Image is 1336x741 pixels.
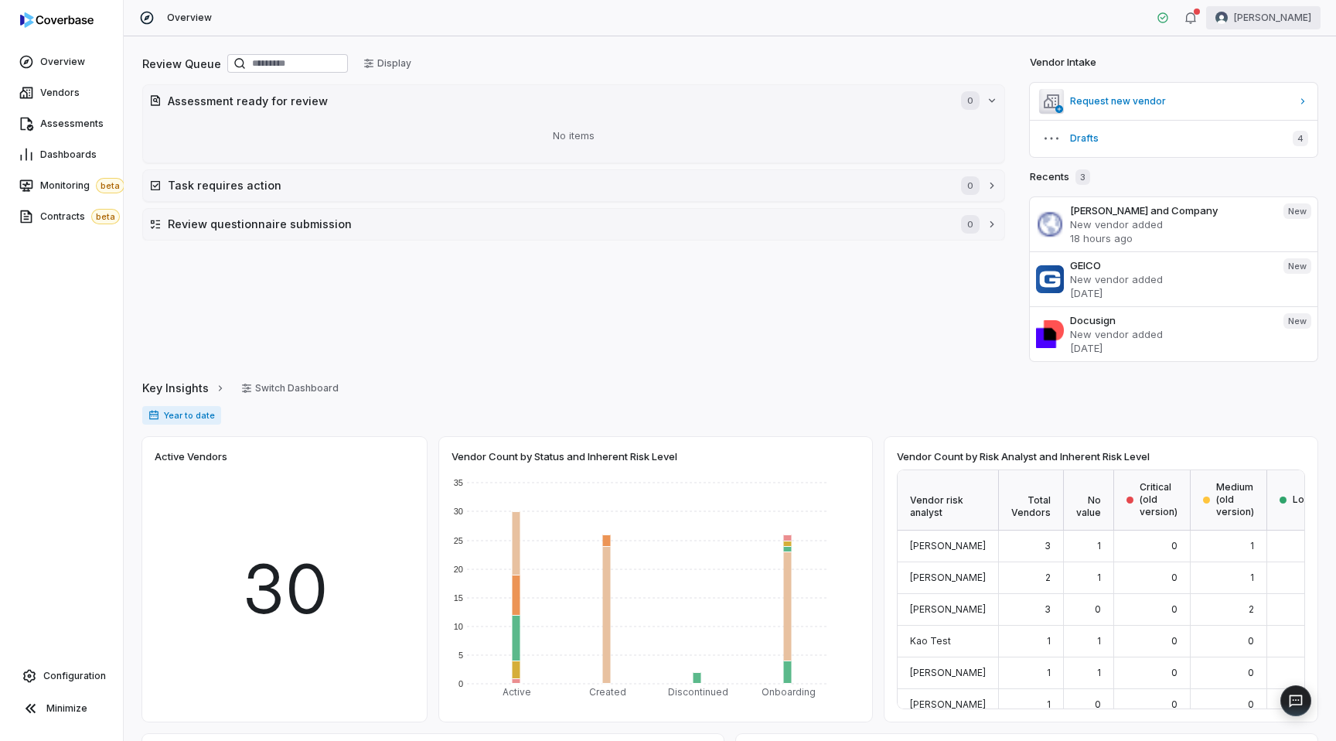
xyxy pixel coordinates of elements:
[1070,258,1271,272] h3: GEICO
[1030,306,1317,361] a: DocusignNew vendor added[DATE]New
[910,667,986,678] span: [PERSON_NAME]
[1097,540,1101,551] span: 1
[142,372,226,405] a: Key Insights
[43,670,106,682] span: Configuration
[458,679,463,688] text: 0
[1047,698,1051,710] span: 1
[6,662,117,690] a: Configuration
[1070,286,1271,300] p: [DATE]
[1216,481,1254,518] span: Medium (old version)
[143,85,1004,116] button: Assessment ready for review0
[1070,203,1271,217] h3: [PERSON_NAME] and Company
[1283,313,1311,329] span: New
[96,178,124,193] span: beta
[1248,635,1254,647] span: 0
[961,91,980,110] span: 0
[961,215,980,234] span: 0
[454,593,463,603] text: 15
[1047,667,1051,678] span: 1
[1047,635,1051,647] span: 1
[1095,603,1101,615] span: 0
[452,449,677,463] span: Vendor Count by Status and Inherent Risk Level
[1171,572,1178,583] span: 0
[40,118,104,130] span: Assessments
[897,449,1150,463] span: Vendor Count by Risk Analyst and Inherent Risk Level
[1171,635,1178,647] span: 0
[1030,197,1317,251] a: [PERSON_NAME] and CompanyNew vendor added18 hours agoNew
[6,693,117,724] button: Minimize
[155,449,227,463] span: Active Vendors
[1070,272,1271,286] p: New vendor added
[40,149,97,161] span: Dashboards
[910,635,951,647] span: Kao Test
[3,79,120,107] a: Vendors
[1249,603,1254,615] span: 2
[1097,635,1101,647] span: 1
[40,56,85,68] span: Overview
[1045,603,1051,615] span: 3
[1070,231,1271,245] p: 18 hours ago
[354,52,421,75] button: Display
[142,56,221,72] h2: Review Queue
[20,12,94,28] img: logo-D7KZi-bG.svg
[168,177,946,193] h2: Task requires action
[454,507,463,516] text: 30
[167,12,212,24] span: Overview
[148,410,159,421] svg: Date range for report
[40,87,80,99] span: Vendors
[910,540,986,551] span: [PERSON_NAME]
[3,203,120,230] a: Contractsbeta
[1140,481,1178,518] span: Critical (old version)
[1171,603,1178,615] span: 0
[910,603,986,615] span: [PERSON_NAME]
[3,48,120,76] a: Overview
[1171,667,1178,678] span: 0
[149,116,998,156] div: No items
[46,702,87,715] span: Minimize
[1171,540,1178,551] span: 0
[138,372,230,405] button: Key Insights
[143,170,1004,201] button: Task requires action0
[1030,120,1317,157] button: Drafts4
[232,377,348,400] button: Switch Dashboard
[898,470,999,531] div: Vendor risk analyst
[1171,698,1178,710] span: 0
[1030,55,1096,70] h2: Vendor Intake
[1070,313,1271,327] h3: Docusign
[1248,698,1254,710] span: 0
[1070,217,1271,231] p: New vendor added
[1283,203,1311,219] span: New
[454,565,463,574] text: 20
[454,536,463,545] text: 25
[1215,12,1228,24] img: Lili Jiang avatar
[91,209,120,224] span: beta
[1030,169,1090,185] h2: Recents
[1030,83,1317,120] a: Request new vendor
[40,178,124,193] span: Monitoring
[1293,131,1308,146] span: 4
[999,470,1064,531] div: Total Vendors
[1030,251,1317,306] a: GEICONew vendor added[DATE]New
[454,622,463,631] text: 10
[1075,169,1090,185] span: 3
[143,209,1004,240] button: Review questionnaire submission0
[168,216,946,232] h2: Review questionnaire submission
[458,651,463,660] text: 5
[1206,6,1321,29] button: Lili Jiang avatar[PERSON_NAME]
[910,572,986,583] span: [PERSON_NAME]
[3,172,120,200] a: Monitoringbeta
[1045,540,1051,551] span: 3
[3,110,120,138] a: Assessments
[1283,258,1311,274] span: New
[242,539,328,640] span: 30
[142,380,209,396] span: Key Insights
[40,209,120,224] span: Contracts
[1064,470,1114,531] div: No value
[1250,540,1254,551] span: 1
[1070,95,1291,108] span: Request new vendor
[1095,698,1101,710] span: 0
[454,478,463,487] text: 35
[168,93,946,109] h2: Assessment ready for review
[1070,327,1271,341] p: New vendor added
[1097,572,1101,583] span: 1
